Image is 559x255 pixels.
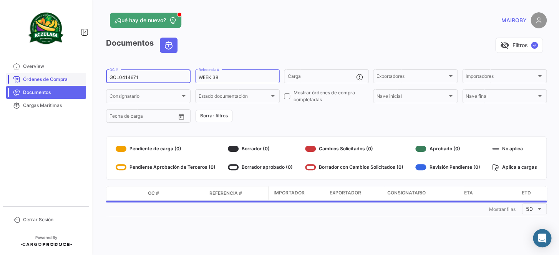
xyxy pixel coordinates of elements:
div: Abrir Intercom Messenger [533,229,551,247]
span: Cerrar Sesión [23,216,83,223]
datatable-header-cell: OC # [145,187,206,200]
img: placeholder-user.png [531,12,547,28]
datatable-header-cell: Importador [269,186,327,200]
span: ETD [522,189,531,196]
button: Open calendar [176,111,187,122]
div: Cambios Solicitados (0) [305,143,403,155]
span: Nave inicial [377,95,447,100]
span: MAIROBY [501,16,527,24]
button: Borrar filtros [195,110,233,122]
span: Consignatario [387,189,426,196]
a: Órdenes de Compra [6,73,86,86]
div: Borrador aprobado (0) [228,161,293,173]
span: Importador [274,189,305,196]
span: ¿Qué hay de nuevo? [114,16,166,24]
div: Pendiente de carga (0) [116,143,216,155]
div: Pendiente Aprobación de Terceros (0) [116,161,216,173]
div: Revisión Pendiente (0) [415,161,480,173]
span: Órdenes de Compra [23,76,83,83]
button: ¿Qué hay de nuevo? [110,13,181,28]
span: Cargas Marítimas [23,102,83,109]
span: Consignatario [109,95,180,100]
div: No aplica [492,143,537,155]
span: Documentos [23,89,83,96]
h3: Documentos [106,38,180,53]
span: Importadores [466,75,536,80]
span: ETA [464,189,473,196]
a: Overview [6,60,86,73]
button: visibility_offFiltros✓ [495,38,543,53]
datatable-header-cell: Consignatario [384,186,461,200]
span: 50 [526,206,533,212]
button: Ocean [160,38,177,53]
span: Referencia # [209,190,242,197]
datatable-header-cell: Exportador [327,186,384,200]
span: Mostrar órdenes de compra completadas [293,89,368,103]
a: Cargas Marítimas [6,99,86,112]
datatable-header-cell: ETA [461,186,519,200]
span: Nave final [466,95,536,100]
span: ✓ [531,42,538,49]
a: Documentos [6,86,86,99]
div: Borrador con Cambios Solicitados (0) [305,161,403,173]
span: Exportador [330,189,361,196]
datatable-header-cell: Referencia # [206,187,268,200]
input: Hasta [129,115,160,120]
span: OC # [148,190,159,197]
div: Aprobado (0) [415,143,480,155]
span: Estado documentación [199,95,269,100]
span: visibility_off [500,41,509,50]
input: Desde [109,115,123,120]
span: Overview [23,63,83,70]
img: agzulasa-logo.png [27,9,65,48]
div: Aplica a cargas [492,161,537,173]
datatable-header-cell: Modo de Transporte [122,190,145,196]
div: Borrador (0) [228,143,293,155]
span: Mostrar filas [489,206,516,212]
span: Exportadores [377,75,447,80]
